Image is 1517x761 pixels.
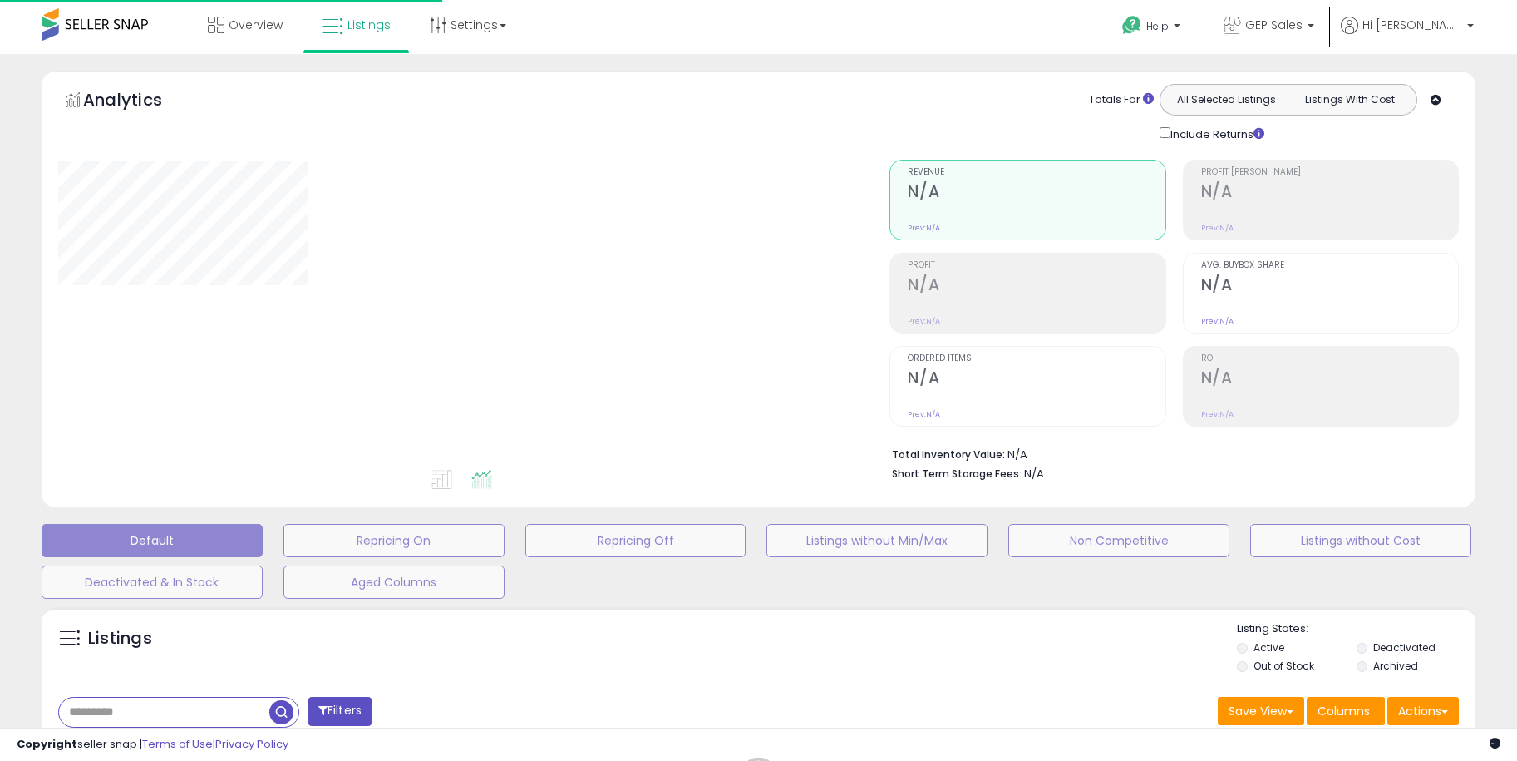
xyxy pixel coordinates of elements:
h5: Analytics [83,88,195,116]
span: Overview [229,17,283,33]
small: Prev: N/A [908,316,940,326]
span: ROI [1201,354,1458,363]
div: Include Returns [1147,124,1284,143]
button: Repricing On [283,524,505,557]
span: Profit [908,261,1165,270]
h2: N/A [1201,182,1458,205]
b: Total Inventory Value: [892,447,1005,462]
h2: N/A [908,368,1165,391]
span: GEP Sales [1245,17,1303,33]
h2: N/A [1201,275,1458,298]
h2: N/A [908,182,1165,205]
h2: N/A [908,275,1165,298]
li: N/A [892,443,1446,463]
b: Short Term Storage Fees: [892,467,1022,481]
button: Repricing Off [525,524,746,557]
button: Listings without Min/Max [766,524,988,557]
span: N/A [1024,466,1044,482]
strong: Copyright [17,736,77,752]
button: All Selected Listings [1165,89,1288,111]
span: Listings [347,17,391,33]
small: Prev: N/A [908,223,940,233]
small: Prev: N/A [1201,409,1234,419]
small: Prev: N/A [1201,223,1234,233]
button: Deactivated & In Stock [42,566,263,599]
button: Listings With Cost [1288,89,1411,111]
div: Totals For [1089,92,1154,108]
span: Revenue [908,168,1165,177]
small: Prev: N/A [908,409,940,419]
button: Default [42,524,263,557]
div: seller snap | | [17,737,288,753]
small: Prev: N/A [1201,316,1234,326]
span: Avg. Buybox Share [1201,261,1458,270]
a: Help [1109,2,1197,54]
h2: N/A [1201,368,1458,391]
span: Ordered Items [908,354,1165,363]
a: Hi [PERSON_NAME] [1341,17,1474,54]
button: Non Competitive [1008,524,1229,557]
span: Help [1146,19,1169,33]
i: Get Help [1121,15,1142,36]
button: Aged Columns [283,566,505,599]
button: Listings without Cost [1250,524,1471,557]
span: Hi [PERSON_NAME] [1362,17,1462,33]
span: Profit [PERSON_NAME] [1201,168,1458,177]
